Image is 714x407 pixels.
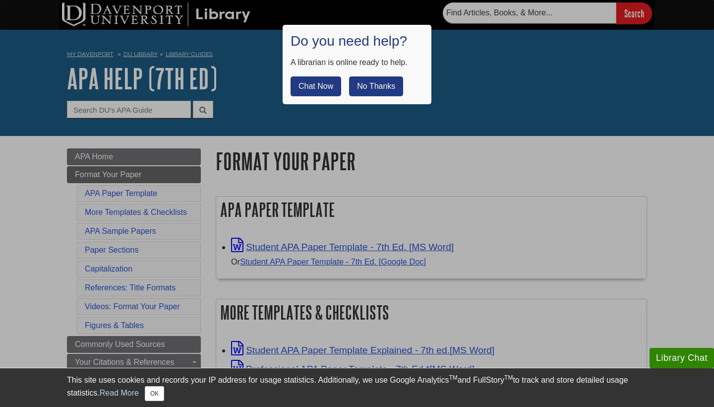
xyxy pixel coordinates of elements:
[291,33,423,50] h1: Do you need help?
[291,57,423,68] div: A librarian is online ready to help.
[449,374,457,381] sup: TM
[650,348,714,368] button: Library Chat
[67,374,647,401] div: This site uses cookies and records your IP address for usage statistics. Additionally, we use Goo...
[291,76,341,96] button: Chat Now
[504,374,513,381] sup: TM
[145,386,164,401] button: Close
[349,76,403,96] button: No Thanks
[100,389,139,397] a: Read More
